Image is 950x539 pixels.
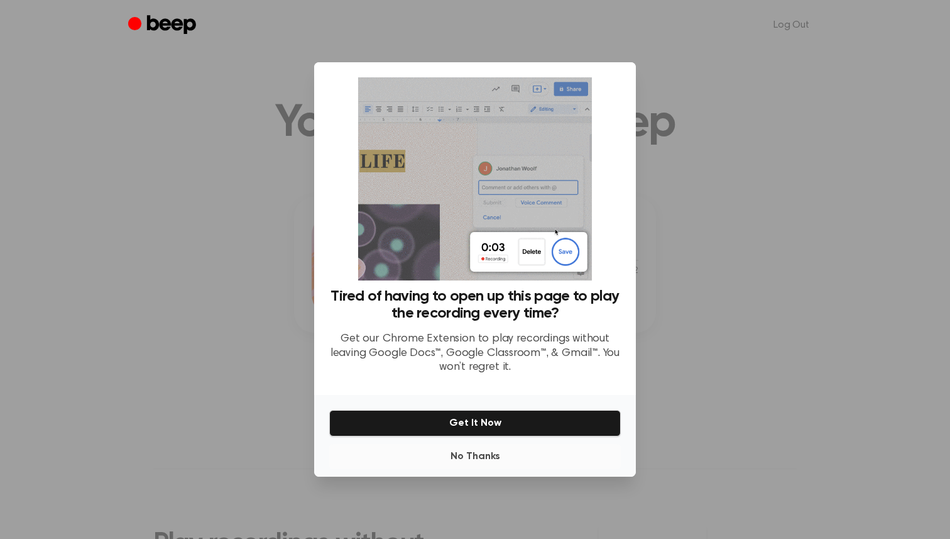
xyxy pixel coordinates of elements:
[358,77,591,281] img: Beep extension in action
[761,10,822,40] a: Log Out
[329,332,621,375] p: Get our Chrome Extension to play recordings without leaving Google Docs™, Google Classroom™, & Gm...
[329,410,621,436] button: Get It Now
[329,444,621,469] button: No Thanks
[128,13,199,38] a: Beep
[329,288,621,322] h3: Tired of having to open up this page to play the recording every time?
